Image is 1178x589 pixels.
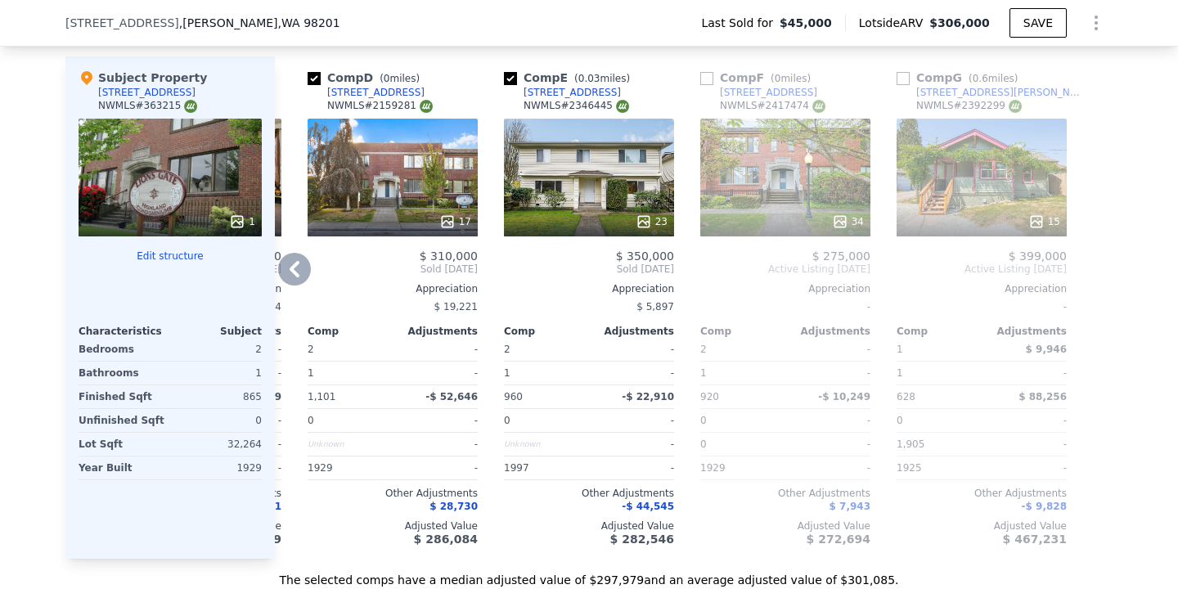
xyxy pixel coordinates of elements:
div: 1 [700,362,782,384]
div: 15 [1028,214,1060,230]
div: The selected comps have a median adjusted value of $297,979 and an average adjusted value of $301... [65,559,1113,588]
span: 960 [504,391,523,402]
span: 2 [504,344,510,355]
span: ( miles) [568,73,636,84]
div: NWMLS # 2159281 [327,99,433,113]
img: NWMLS Logo [616,100,629,113]
span: 0 [384,73,390,84]
div: - [592,409,674,432]
span: Active Listing [DATE] [700,263,870,276]
div: - [396,456,478,479]
span: ( miles) [962,73,1024,84]
img: NWMLS Logo [1009,100,1022,113]
div: 1 [308,362,389,384]
span: 628 [897,391,915,402]
span: $ 19,221 [434,301,478,312]
div: [STREET_ADDRESS] [327,86,425,99]
div: 1997 [504,456,586,479]
div: Appreciation [897,282,1067,295]
div: Appreciation [504,282,674,295]
div: - [789,409,870,432]
div: Unfinished Sqft [79,409,167,432]
span: $ 9,946 [1026,344,1067,355]
div: 1 [173,362,262,384]
button: Edit structure [79,250,262,263]
div: - [700,295,870,318]
span: $ 275,000 [812,250,870,263]
a: [STREET_ADDRESS][PERSON_NAME] [897,86,1086,99]
div: Appreciation [700,282,870,295]
div: Adjusted Value [897,519,1067,533]
div: 1925 [897,456,978,479]
div: [STREET_ADDRESS] [98,86,196,99]
span: $ 28,730 [429,501,478,512]
div: 865 [173,385,262,408]
div: [STREET_ADDRESS] [720,86,817,99]
span: ( miles) [764,73,817,84]
div: NWMLS # 2392299 [916,99,1022,113]
div: Comp D [308,70,426,86]
div: 1 [504,362,586,384]
div: Bedrooms [79,338,167,361]
span: Sold [DATE] [308,263,478,276]
span: $ 272,694 [807,533,870,546]
div: Subject [170,325,262,338]
div: Characteristics [79,325,170,338]
div: - [396,338,478,361]
span: Last Sold for [701,15,780,31]
span: 0.03 [578,73,600,84]
div: [STREET_ADDRESS] [524,86,621,99]
div: - [985,409,1067,432]
img: NWMLS Logo [184,100,197,113]
div: Unknown [504,433,586,456]
span: -$ 22,910 [622,391,674,402]
div: - [396,362,478,384]
span: $306,000 [929,16,990,29]
div: - [789,338,870,361]
div: Finished Sqft [79,385,167,408]
span: -$ 52,646 [425,391,478,402]
span: 1,101 [308,391,335,402]
div: Comp G [897,70,1024,86]
span: $45,000 [780,15,832,31]
div: 0 [173,409,262,432]
span: Lotside ARV [859,15,929,31]
span: 920 [700,391,719,402]
span: 0 [897,415,903,426]
div: 1 [897,362,978,384]
div: NWMLS # 363215 [98,99,197,113]
div: Comp E [504,70,636,86]
div: Adjustments [393,325,478,338]
div: Adjusted Value [700,519,870,533]
div: 1929 [173,456,262,479]
span: 0 [504,415,510,426]
img: NWMLS Logo [812,100,825,113]
span: 0 [700,415,707,426]
div: Adjusted Value [504,519,674,533]
div: - [789,433,870,456]
span: $ 399,000 [1009,250,1067,263]
span: 0 [700,438,707,450]
span: $ 282,546 [610,533,674,546]
span: 2 [700,344,707,355]
div: 23 [636,214,668,230]
div: - [592,362,674,384]
div: - [592,456,674,479]
div: Lot Sqft [79,433,167,456]
div: Other Adjustments [308,487,478,500]
div: Appreciation [308,282,478,295]
div: Comp [308,325,393,338]
span: $ 7,943 [830,501,870,512]
div: NWMLS # 2346445 [524,99,629,113]
div: Adjustments [982,325,1067,338]
div: NWMLS # 2417474 [720,99,825,113]
img: NWMLS Logo [420,100,433,113]
div: - [985,456,1067,479]
div: - [985,433,1067,456]
div: Unknown [308,433,389,456]
span: 1 [897,344,903,355]
span: [STREET_ADDRESS] [65,15,179,31]
div: 1929 [308,456,389,479]
button: SAVE [1009,8,1067,38]
span: Active Listing [DATE] [897,263,1067,276]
